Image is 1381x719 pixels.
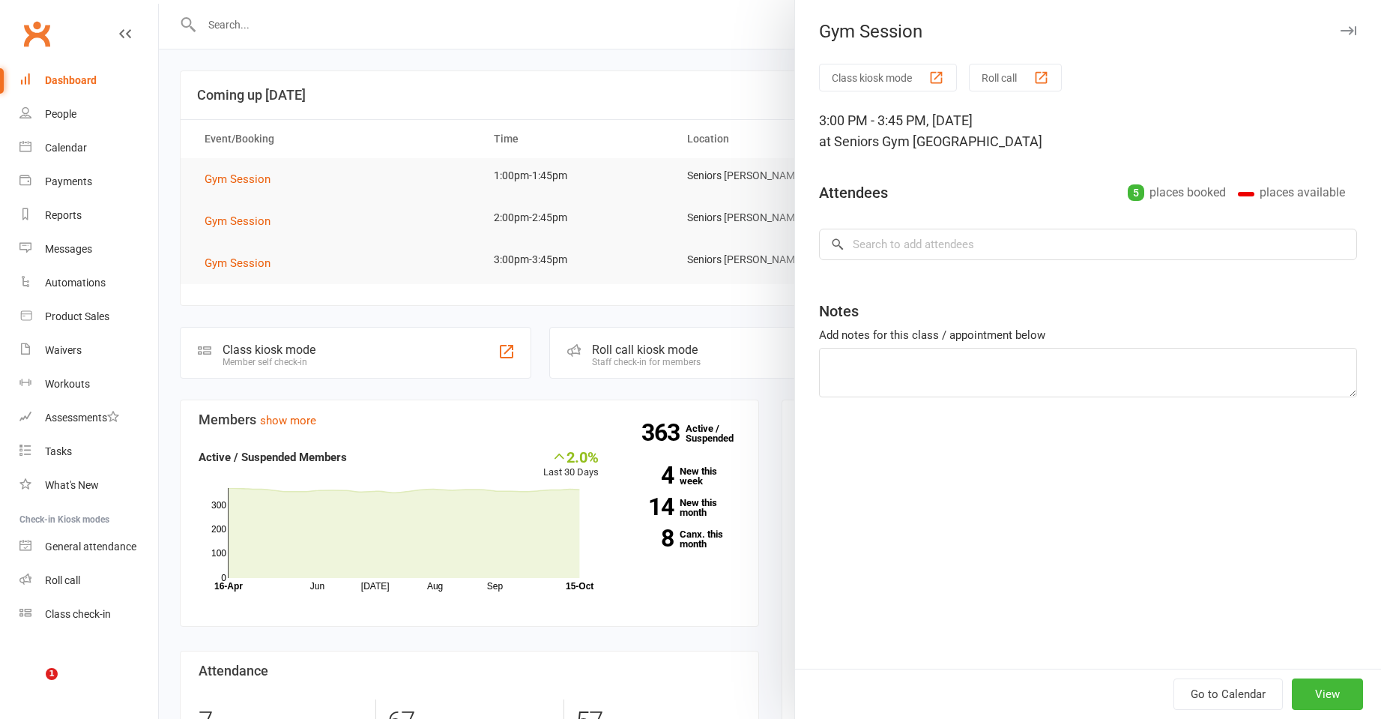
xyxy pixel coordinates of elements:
[45,74,97,86] div: Dashboard
[19,530,158,564] a: General attendance kiosk mode
[45,541,136,553] div: General attendance
[45,142,87,154] div: Calendar
[19,199,158,232] a: Reports
[45,243,92,255] div: Messages
[19,598,158,631] a: Class kiosk mode
[45,445,72,457] div: Tasks
[19,401,158,435] a: Assessments
[19,131,158,165] a: Calendar
[19,165,158,199] a: Payments
[45,209,82,221] div: Reports
[1173,679,1283,710] a: Go to Calendar
[19,367,158,401] a: Workouts
[45,277,106,289] div: Automations
[19,97,158,131] a: People
[19,232,158,266] a: Messages
[1128,182,1226,203] div: places booked
[969,64,1062,91] button: Roll call
[1238,182,1345,203] div: places available
[45,608,111,620] div: Class check-in
[19,435,158,469] a: Tasks
[819,301,859,322] div: Notes
[45,344,82,356] div: Waivers
[18,15,55,52] a: Clubworx
[45,175,92,187] div: Payments
[19,564,158,598] a: Roll call
[1128,184,1144,201] div: 5
[45,378,90,390] div: Workouts
[19,266,158,300] a: Automations
[45,310,109,322] div: Product Sales
[795,21,1381,42] div: Gym Session
[19,469,158,502] a: What's New
[45,574,80,586] div: Roll call
[819,182,888,203] div: Attendees
[819,229,1357,260] input: Search to add attendees
[819,64,957,91] button: Class kiosk mode
[1292,679,1363,710] button: View
[15,668,51,704] iframe: Intercom live chat
[45,108,76,120] div: People
[819,133,1042,149] span: at Seniors Gym [GEOGRAPHIC_DATA]
[819,110,1357,152] div: 3:00 PM - 3:45 PM, [DATE]
[19,334,158,367] a: Waivers
[819,326,1357,344] div: Add notes for this class / appointment below
[19,300,158,334] a: Product Sales
[19,64,158,97] a: Dashboard
[45,412,119,424] div: Assessments
[46,668,58,680] span: 1
[45,479,99,491] div: What's New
